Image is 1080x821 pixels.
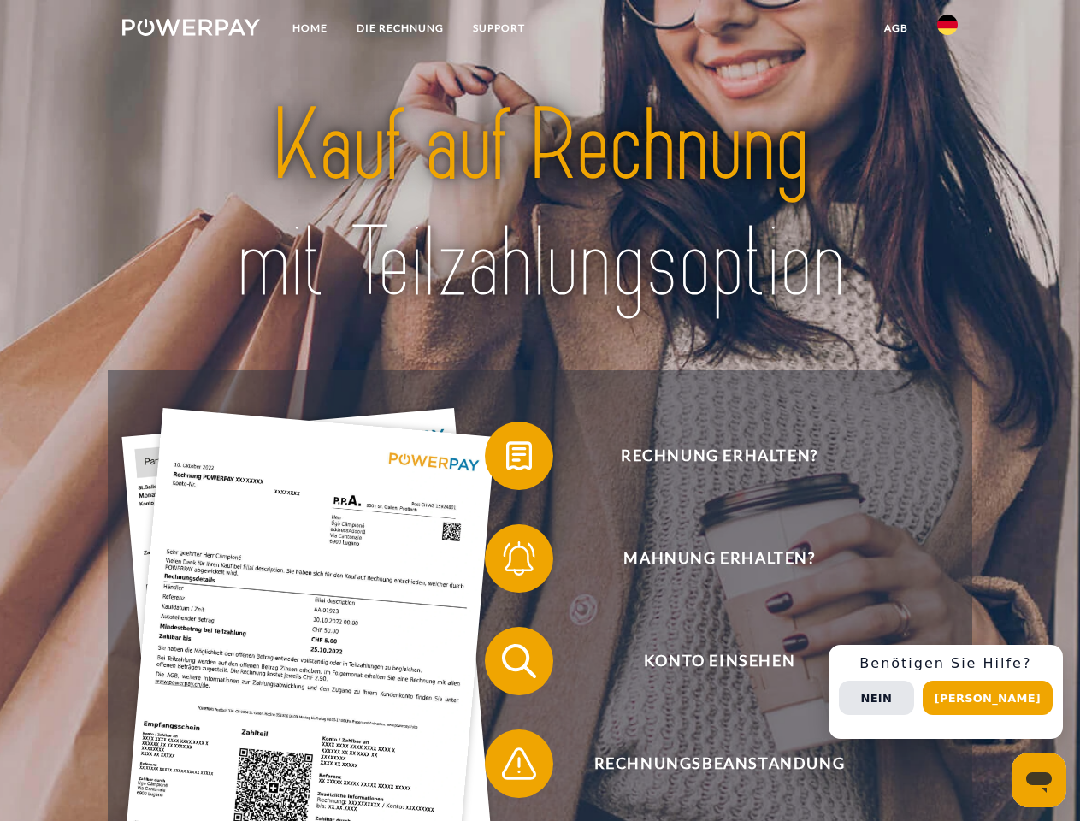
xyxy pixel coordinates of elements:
iframe: Schaltfläche zum Öffnen des Messaging-Fensters [1012,753,1066,807]
div: Schnellhilfe [829,645,1063,739]
img: qb_search.svg [498,640,540,682]
span: Konto einsehen [510,627,929,695]
a: agb [870,13,923,44]
button: [PERSON_NAME] [923,681,1053,715]
a: SUPPORT [458,13,540,44]
button: Nein [839,681,914,715]
img: qb_bell.svg [498,537,540,580]
span: Rechnungsbeanstandung [510,729,929,798]
img: de [937,15,958,35]
img: title-powerpay_de.svg [163,82,917,328]
button: Konto einsehen [485,627,930,695]
span: Rechnung erhalten? [510,422,929,490]
h3: Benötigen Sie Hilfe? [839,655,1053,672]
button: Mahnung erhalten? [485,524,930,593]
img: qb_warning.svg [498,742,540,785]
a: DIE RECHNUNG [342,13,458,44]
img: logo-powerpay-white.svg [122,19,260,36]
a: Home [278,13,342,44]
button: Rechnungsbeanstandung [485,729,930,798]
span: Mahnung erhalten? [510,524,929,593]
button: Rechnung erhalten? [485,422,930,490]
img: qb_bill.svg [498,434,540,477]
